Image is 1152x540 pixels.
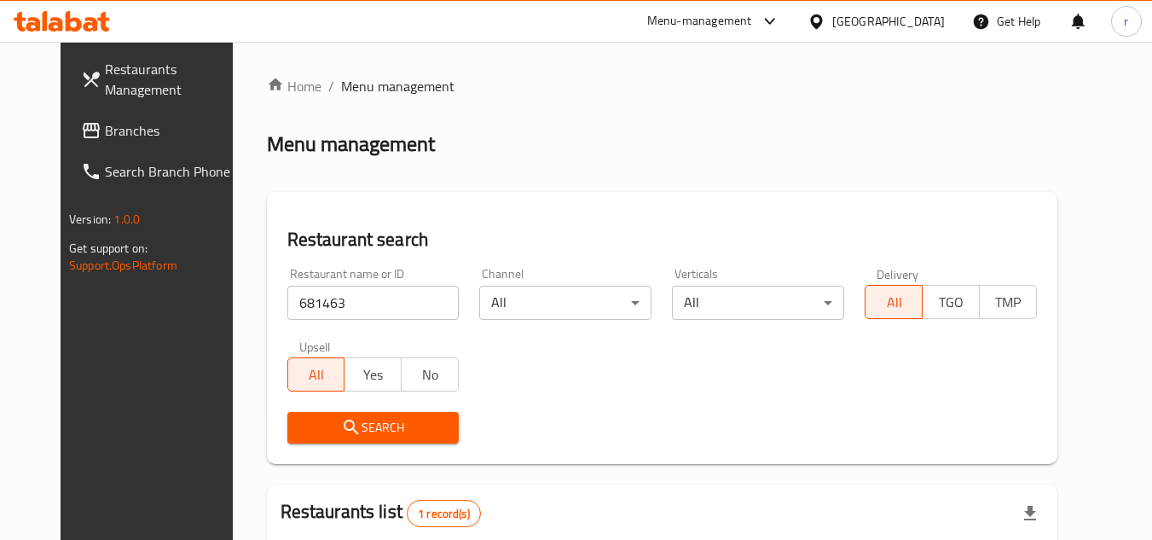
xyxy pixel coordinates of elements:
[301,417,446,438] span: Search
[987,290,1030,315] span: TMP
[1124,12,1128,31] span: r
[832,12,945,31] div: [GEOGRAPHIC_DATA]
[67,110,253,151] a: Branches
[922,285,980,319] button: TGO
[1010,493,1051,534] div: Export file
[113,208,140,230] span: 1.0.0
[69,254,177,276] a: Support.OpsPlatform
[647,11,752,32] div: Menu-management
[281,499,481,527] h2: Restaurants list
[865,285,923,319] button: All
[872,290,916,315] span: All
[287,357,345,392] button: All
[877,268,919,280] label: Delivery
[979,285,1037,319] button: TMP
[351,363,395,387] span: Yes
[267,76,321,96] a: Home
[401,357,459,392] button: No
[287,286,460,320] input: Search for restaurant name or ID..
[105,161,240,182] span: Search Branch Phone
[672,286,844,320] div: All
[407,500,481,527] div: Total records count
[341,76,454,96] span: Menu management
[105,59,240,100] span: Restaurants Management
[287,412,460,444] button: Search
[69,237,148,259] span: Get support on:
[344,357,402,392] button: Yes
[408,363,452,387] span: No
[295,363,339,387] span: All
[287,227,1037,253] h2: Restaurant search
[408,506,480,522] span: 1 record(s)
[299,340,331,352] label: Upsell
[69,208,111,230] span: Version:
[267,131,435,158] h2: Menu management
[328,76,334,96] li: /
[67,49,253,110] a: Restaurants Management
[929,290,973,315] span: TGO
[67,151,253,192] a: Search Branch Phone
[105,120,240,141] span: Branches
[479,286,651,320] div: All
[267,76,1057,96] nav: breadcrumb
